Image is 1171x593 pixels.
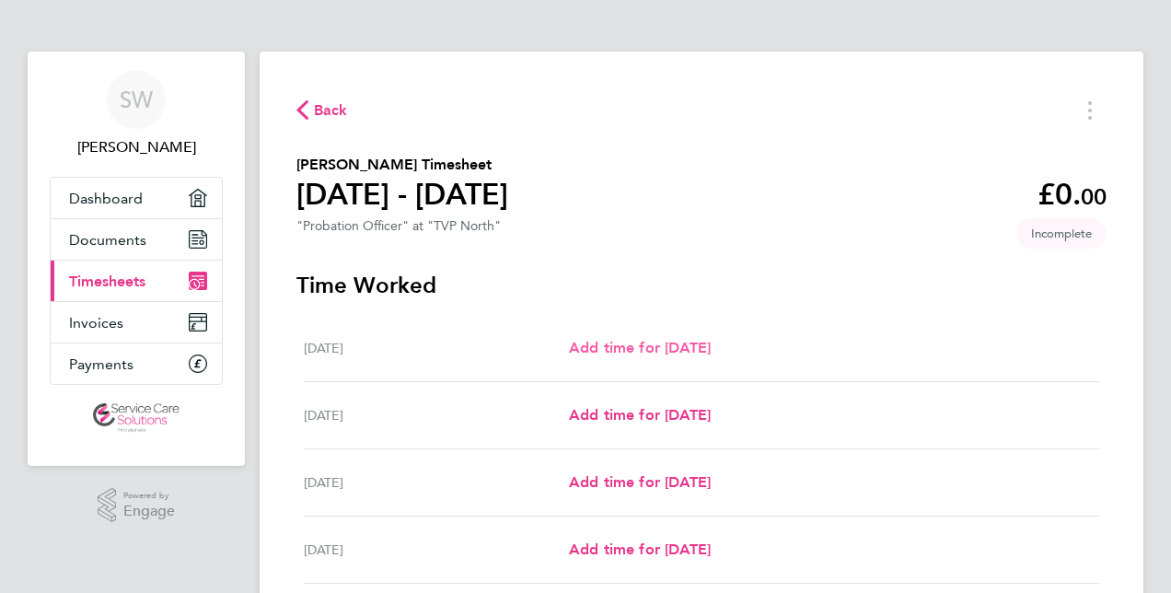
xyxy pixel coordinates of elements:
h3: Time Worked [296,271,1107,300]
span: Back [314,99,348,122]
span: SW [120,87,153,111]
button: Timesheets Menu [1073,96,1107,124]
img: servicecare-logo-retina.png [93,403,180,433]
a: Go to home page [50,403,223,433]
button: Back [296,99,348,122]
a: Timesheets [51,261,222,301]
h1: [DATE] - [DATE] [296,176,508,213]
a: Add time for [DATE] [569,404,711,426]
div: [DATE] [304,337,569,359]
nav: Main navigation [28,52,245,466]
a: Add time for [DATE] [569,337,711,359]
app-decimal: £0. [1038,177,1107,212]
span: Invoices [69,314,123,331]
span: Add time for [DATE] [569,339,711,356]
div: "Probation Officer" at "TVP North" [296,218,501,234]
span: Add time for [DATE] [569,541,711,558]
a: Payments [51,343,222,384]
span: Dashboard [69,190,143,207]
a: Dashboard [51,178,222,218]
span: Add time for [DATE] [569,473,711,491]
span: Add time for [DATE] [569,406,711,424]
span: 00 [1081,183,1107,210]
a: Add time for [DATE] [569,471,711,494]
span: Powered by [123,488,175,504]
a: Documents [51,219,222,260]
h2: [PERSON_NAME] Timesheet [296,154,508,176]
div: [DATE] [304,471,569,494]
a: Invoices [51,302,222,343]
a: Add time for [DATE] [569,539,711,561]
a: SW[PERSON_NAME] [50,70,223,158]
span: Documents [69,231,146,249]
span: Engage [123,504,175,519]
span: Timesheets [69,273,145,290]
div: [DATE] [304,539,569,561]
div: [DATE] [304,404,569,426]
a: Powered byEngage [98,488,176,523]
span: Payments [69,355,133,373]
span: Suzanne Worrall [50,136,223,158]
span: This timesheet is Incomplete. [1016,218,1107,249]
